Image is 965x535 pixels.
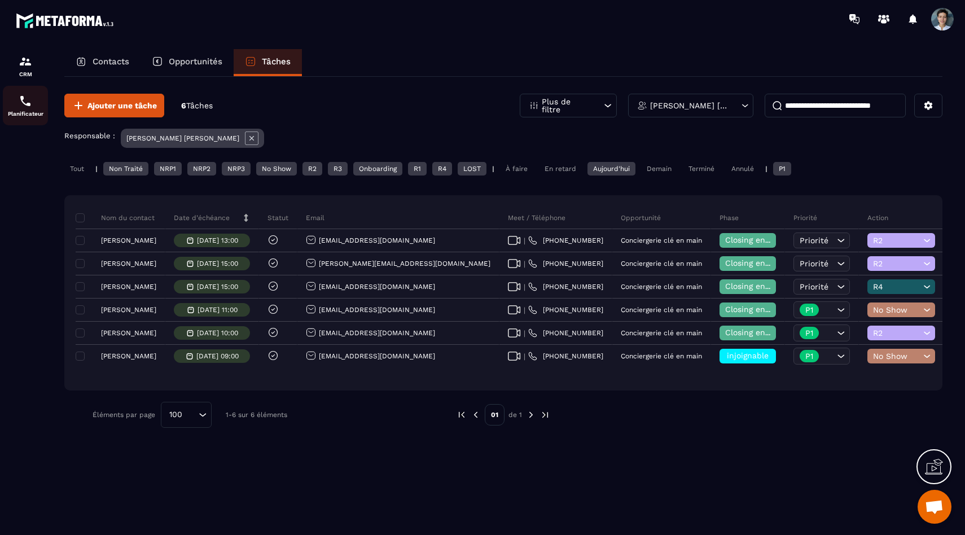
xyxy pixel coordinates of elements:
[226,411,287,419] p: 1-6 sur 6 éléments
[725,258,789,267] span: Closing en cours
[492,165,494,173] p: |
[587,162,635,176] div: Aujourd'hui
[3,111,48,117] p: Planificateur
[457,410,467,420] img: prev
[621,352,702,360] p: Conciergerie clé en main
[726,162,760,176] div: Annulé
[725,328,789,337] span: Closing en cours
[500,162,533,176] div: À faire
[19,94,32,108] img: scheduler
[528,352,603,361] a: [PHONE_NUMBER]
[458,162,486,176] div: LOST
[918,490,951,524] div: Ouvrir le chat
[540,410,550,420] img: next
[64,49,141,76] a: Contacts
[524,283,525,291] span: |
[621,236,702,244] p: Conciergerie clé en main
[873,352,920,361] span: No Show
[222,162,251,176] div: NRP3
[773,162,791,176] div: P1
[64,131,115,140] p: Responsable :
[765,165,767,173] p: |
[524,352,525,361] span: |
[805,329,813,337] p: P1
[197,236,238,244] p: [DATE] 13:00
[683,162,720,176] div: Terminé
[93,56,129,67] p: Contacts
[19,55,32,68] img: formation
[528,305,603,314] a: [PHONE_NUMBER]
[528,259,603,268] a: [PHONE_NUMBER]
[198,306,238,314] p: [DATE] 11:00
[524,260,525,268] span: |
[3,71,48,77] p: CRM
[306,213,324,222] p: Email
[262,56,291,67] p: Tâches
[524,236,525,245] span: |
[93,411,155,419] p: Éléments par page
[101,283,156,291] p: [PERSON_NAME]
[353,162,402,176] div: Onboarding
[725,282,789,291] span: Closing en cours
[186,101,213,110] span: Tâches
[621,213,661,222] p: Opportunité
[873,259,920,268] span: R2
[621,283,702,291] p: Conciergerie clé en main
[621,306,702,314] p: Conciergerie clé en main
[727,351,769,360] span: injoignable
[471,410,481,420] img: prev
[805,306,813,314] p: P1
[161,402,212,428] div: Search for option
[528,236,603,245] a: [PHONE_NUMBER]
[725,235,789,244] span: Closing en cours
[78,213,155,222] p: Nom du contact
[873,282,920,291] span: R4
[621,329,702,337] p: Conciergerie clé en main
[873,305,920,314] span: No Show
[873,328,920,337] span: R2
[16,10,117,31] img: logo
[485,404,505,426] p: 01
[524,329,525,337] span: |
[256,162,297,176] div: No Show
[408,162,427,176] div: R1
[302,162,322,176] div: R2
[169,56,222,67] p: Opportunités
[508,410,522,419] p: de 1
[101,352,156,360] p: [PERSON_NAME]
[101,329,156,337] p: [PERSON_NAME]
[267,213,288,222] p: Statut
[621,260,702,267] p: Conciergerie clé en main
[720,213,739,222] p: Phase
[197,283,238,291] p: [DATE] 15:00
[539,162,582,176] div: En retard
[725,305,789,314] span: Closing en cours
[508,213,565,222] p: Meet / Téléphone
[650,102,729,109] p: [PERSON_NAME] [PERSON_NAME]
[165,409,186,421] span: 100
[197,329,238,337] p: [DATE] 10:00
[800,259,828,268] span: Priorité
[234,49,302,76] a: Tâches
[524,306,525,314] span: |
[103,162,148,176] div: Non Traité
[141,49,234,76] a: Opportunités
[101,260,156,267] p: [PERSON_NAME]
[800,236,828,245] span: Priorité
[3,46,48,86] a: formationformationCRM
[196,352,239,360] p: [DATE] 09:00
[154,162,182,176] div: NRP1
[187,162,216,176] div: NRP2
[528,328,603,337] a: [PHONE_NUMBER]
[873,236,920,245] span: R2
[528,282,603,291] a: [PHONE_NUMBER]
[800,282,828,291] span: Priorité
[328,162,348,176] div: R3
[641,162,677,176] div: Demain
[87,100,157,111] span: Ajouter une tâche
[101,236,156,244] p: [PERSON_NAME]
[432,162,452,176] div: R4
[95,165,98,173] p: |
[793,213,817,222] p: Priorité
[174,213,230,222] p: Date d’échéance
